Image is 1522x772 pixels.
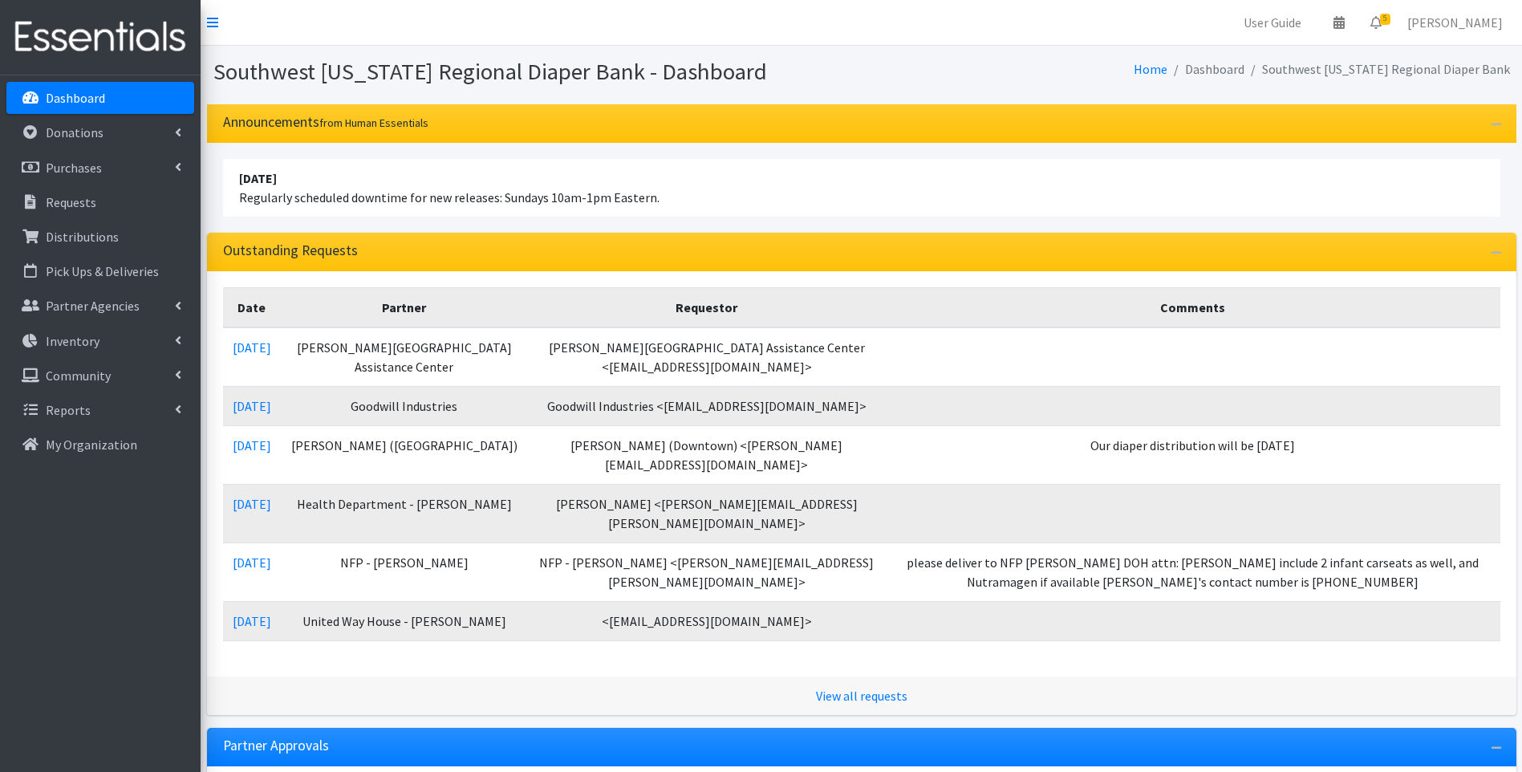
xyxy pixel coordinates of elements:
[528,542,886,601] td: NFP - [PERSON_NAME] <[PERSON_NAME][EMAIL_ADDRESS][PERSON_NAME][DOMAIN_NAME]>
[886,425,1500,484] td: Our diaper distribution will be [DATE]
[46,333,99,349] p: Inventory
[528,484,886,542] td: [PERSON_NAME] <[PERSON_NAME][EMAIL_ADDRESS][PERSON_NAME][DOMAIN_NAME]>
[281,287,528,327] th: Partner
[886,542,1500,601] td: please deliver to NFP [PERSON_NAME] DOH attn: [PERSON_NAME] include 2 infant carseats as well, an...
[6,429,194,461] a: My Organization
[46,298,140,314] p: Partner Agencies
[1380,14,1390,25] span: 5
[233,398,271,414] a: [DATE]
[6,255,194,287] a: Pick Ups & Deliveries
[886,287,1500,327] th: Comments
[528,601,886,640] td: <[EMAIL_ADDRESS][DOMAIN_NAME]>
[528,386,886,425] td: Goodwill Industries <[EMAIL_ADDRESS][DOMAIN_NAME]>
[233,437,271,453] a: [DATE]
[6,116,194,148] a: Donations
[46,194,96,210] p: Requests
[223,159,1500,217] li: Regularly scheduled downtime for new releases: Sundays 10am-1pm Eastern.
[223,114,428,131] h3: Announcements
[46,124,103,140] p: Donations
[528,327,886,387] td: [PERSON_NAME][GEOGRAPHIC_DATA] Assistance Center <[EMAIL_ADDRESS][DOMAIN_NAME]>
[528,425,886,484] td: [PERSON_NAME] (Downtown) <[PERSON_NAME][EMAIL_ADDRESS][DOMAIN_NAME]>
[223,737,329,754] h3: Partner Approvals
[233,339,271,356] a: [DATE]
[6,394,194,426] a: Reports
[1394,6,1516,39] a: [PERSON_NAME]
[46,368,111,384] p: Community
[213,58,856,86] h1: Southwest [US_STATE] Regional Diaper Bank - Dashboard
[1231,6,1314,39] a: User Guide
[6,10,194,64] img: HumanEssentials
[281,542,528,601] td: NFP - [PERSON_NAME]
[6,186,194,218] a: Requests
[1358,6,1394,39] a: 5
[46,160,102,176] p: Purchases
[1134,61,1167,77] a: Home
[281,601,528,640] td: United Way House - [PERSON_NAME]
[6,221,194,253] a: Distributions
[233,496,271,512] a: [DATE]
[233,613,271,629] a: [DATE]
[6,325,194,357] a: Inventory
[281,386,528,425] td: Goodwill Industries
[6,82,194,114] a: Dashboard
[6,152,194,184] a: Purchases
[223,287,281,327] th: Date
[46,437,137,453] p: My Organization
[46,402,91,418] p: Reports
[6,360,194,392] a: Community
[223,242,358,259] h3: Outstanding Requests
[281,425,528,484] td: [PERSON_NAME] ([GEOGRAPHIC_DATA])
[46,90,105,106] p: Dashboard
[46,263,159,279] p: Pick Ups & Deliveries
[1244,58,1510,81] li: Southwest [US_STATE] Regional Diaper Bank
[239,170,277,186] strong: [DATE]
[816,688,907,704] a: View all requests
[6,290,194,322] a: Partner Agencies
[233,555,271,571] a: [DATE]
[319,116,428,130] small: from Human Essentials
[281,327,528,387] td: [PERSON_NAME][GEOGRAPHIC_DATA] Assistance Center
[1167,58,1244,81] li: Dashboard
[528,287,886,327] th: Requestor
[46,229,119,245] p: Distributions
[281,484,528,542] td: Health Department - [PERSON_NAME]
